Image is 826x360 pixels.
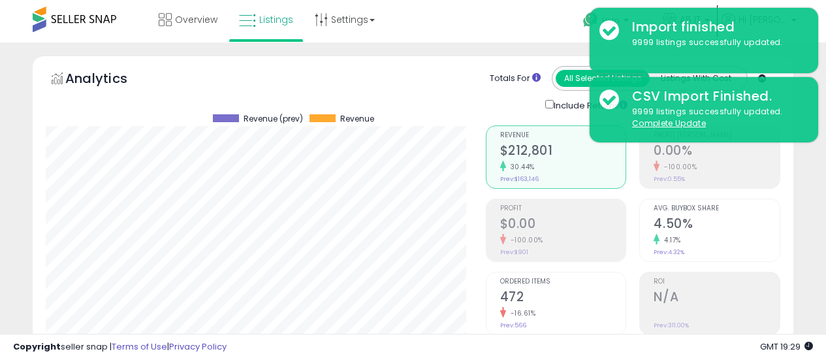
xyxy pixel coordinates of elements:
[622,87,808,106] div: CSV Import Finished.
[500,175,539,183] small: Prev: $163,146
[500,248,528,256] small: Prev: $901
[112,340,167,353] a: Terms of Use
[659,162,697,172] small: -100.00%
[659,235,681,245] small: 4.17%
[654,289,780,307] h2: N/A
[244,114,303,123] span: Revenue (prev)
[490,73,541,85] div: Totals For
[654,205,780,212] span: Avg. Buybox Share
[500,278,626,286] span: Ordered Items
[535,97,643,112] div: Include Returns
[500,321,526,329] small: Prev: 566
[506,235,543,245] small: -100.00%
[500,216,626,234] h2: $0.00
[654,143,780,161] h2: 0.00%
[654,321,689,329] small: Prev: 311.00%
[340,114,374,123] span: Revenue
[506,308,536,318] small: -16.61%
[654,216,780,234] h2: 4.50%
[654,248,684,256] small: Prev: 4.32%
[259,13,293,26] span: Listings
[500,205,626,212] span: Profit
[556,70,650,87] button: All Selected Listings
[500,132,626,139] span: Revenue
[622,18,808,37] div: Import finished
[654,175,685,183] small: Prev: 0.55%
[506,162,535,172] small: 30.44%
[13,341,227,353] div: seller snap | |
[760,340,813,353] span: 2025-08-16 19:29 GMT
[65,69,153,91] h5: Analytics
[632,118,706,129] u: Complete Update
[500,143,626,161] h2: $212,801
[169,340,227,353] a: Privacy Policy
[500,289,626,307] h2: 472
[622,37,808,49] div: 9999 listings successfully updated.
[13,340,61,353] strong: Copyright
[582,12,599,28] i: Get Help
[654,278,780,286] span: ROI
[622,106,808,130] div: 9999 listings successfully updated.
[175,13,217,26] span: Overview
[573,2,651,42] a: Help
